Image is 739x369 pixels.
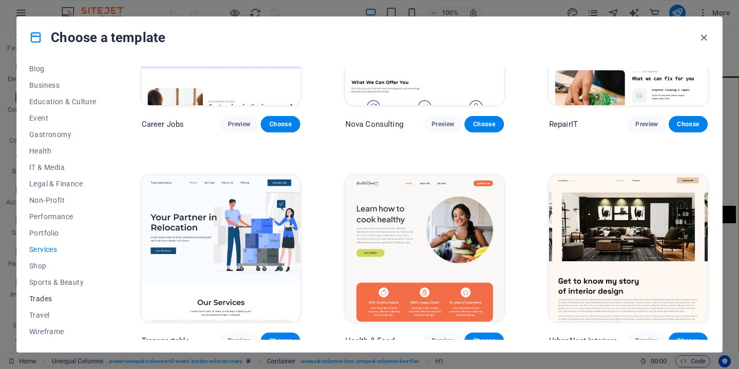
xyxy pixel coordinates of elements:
[669,116,708,132] button: Choose
[142,336,190,346] p: Transportable
[29,81,96,89] span: Business
[432,120,454,128] span: Preview
[269,120,291,128] span: Choose
[29,192,96,208] button: Non-Profit
[29,274,96,290] button: Sports & Beauty
[627,116,666,132] button: Preview
[473,120,495,128] span: Choose
[29,98,96,106] span: Education & Culture
[29,241,96,258] button: Services
[432,337,454,345] span: Preview
[345,336,395,346] p: Health & Food
[549,119,578,129] p: RepairIT
[29,278,96,286] span: Sports & Beauty
[29,225,96,241] button: Portfolio
[423,116,462,132] button: Preview
[29,311,96,319] span: Travel
[29,163,96,171] span: IT & Media
[29,130,96,139] span: Gastronomy
[464,116,503,132] button: Choose
[29,196,96,204] span: Non-Profit
[29,258,96,274] button: Shop
[29,65,96,73] span: Blog
[29,262,96,270] span: Shop
[220,116,259,132] button: Preview
[29,143,96,159] button: Health
[423,333,462,349] button: Preview
[29,61,96,77] button: Blog
[473,337,495,345] span: Choose
[29,29,165,46] h4: Choose a template
[220,333,259,349] button: Preview
[29,180,96,188] span: Legal & Finance
[142,176,300,322] img: Transportable
[29,245,96,254] span: Services
[345,119,403,129] p: Nova Consulting
[677,120,699,128] span: Choose
[228,120,250,128] span: Preview
[29,327,96,336] span: Wireframe
[29,126,96,143] button: Gastronomy
[29,295,96,303] span: Trades
[29,212,96,221] span: Performance
[635,337,658,345] span: Preview
[635,120,658,128] span: Preview
[29,176,96,192] button: Legal & Finance
[677,337,699,345] span: Choose
[549,176,708,322] img: UrbanNest Interiors
[29,323,96,340] button: Wireframe
[549,336,618,346] p: UrbanNest Interiors
[669,333,708,349] button: Choose
[29,110,96,126] button: Event
[345,176,504,322] img: Health & Food
[627,333,666,349] button: Preview
[464,333,503,349] button: Choose
[29,307,96,323] button: Travel
[29,114,96,122] span: Event
[29,147,96,155] span: Health
[261,333,300,349] button: Choose
[29,93,96,110] button: Education & Culture
[29,290,96,307] button: Trades
[29,77,96,93] button: Business
[29,229,96,237] span: Portfolio
[228,337,250,345] span: Preview
[142,119,184,129] p: Career Jobs
[261,116,300,132] button: Choose
[269,337,291,345] span: Choose
[29,159,96,176] button: IT & Media
[29,208,96,225] button: Performance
